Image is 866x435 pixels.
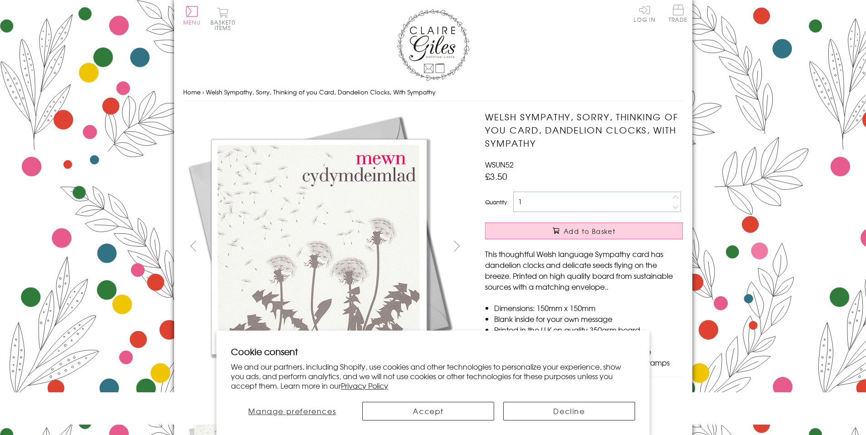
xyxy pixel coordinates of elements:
[362,402,494,420] button: Accept
[231,402,353,420] button: Manage preferences
[183,236,204,256] button: prev
[494,313,683,324] li: Blank inside for your own message
[231,362,635,390] p: We and our partners, including Shopify, use cookies and other technologies to personalize your ex...
[397,9,470,81] img: Claire Giles Greetings Cards
[446,236,467,256] button: next
[564,227,616,236] span: Add to Basket
[485,198,507,206] label: Quantity
[183,6,201,25] button: Menu
[183,88,200,96] a: Home
[494,302,683,313] li: Dimensions: 150mm x 150mm
[183,18,201,26] span: Menu
[183,110,456,383] img: Welsh Sympathy, Sorry, Thinking of you Card, Dandelion Clocks, With Sympathy
[485,248,683,292] p: This thoughtful Welsh language Sympathy card has dandelion clocks and delicate seeds flying on th...
[202,88,204,96] span: ›
[341,380,388,391] a: Privacy Policy
[485,110,683,149] h1: Welsh Sympathy, Sorry, Thinking of you Card, Dandelion Clocks, With Sympathy
[206,88,436,96] span: Welsh Sympathy, Sorry, Thinking of you Card, Dandelion Clocks, With Sympathy
[183,83,683,102] nav: breadcrumbs
[210,7,235,30] button: Basket0 items
[485,159,514,170] span: WSUN52
[485,222,683,239] button: Add to Basket
[669,5,688,22] span: Trade
[248,405,336,416] span: Manage preferences
[669,5,688,24] a: Trade
[231,345,635,358] h2: Cookie consent
[494,324,683,335] li: Printed in the U.K on quality 350gsm board
[485,170,507,183] span: £3.50
[634,5,656,22] a: Log In
[215,18,235,32] span: 0 items
[503,402,635,420] button: Decline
